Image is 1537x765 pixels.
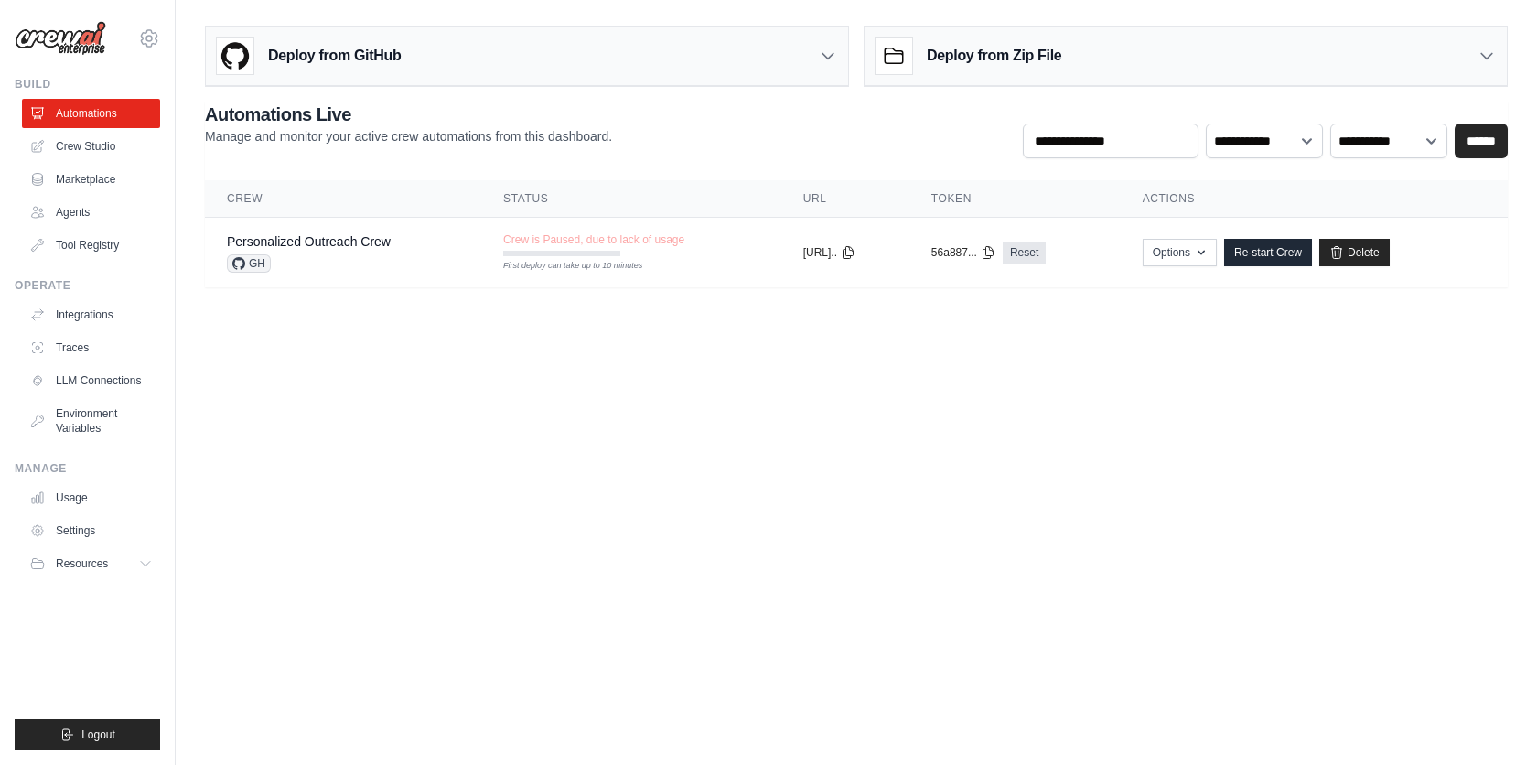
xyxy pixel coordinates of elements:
[22,132,160,161] a: Crew Studio
[22,300,160,329] a: Integrations
[217,38,253,74] img: GitHub Logo
[205,180,481,218] th: Crew
[22,399,160,443] a: Environment Variables
[56,556,108,571] span: Resources
[205,127,612,145] p: Manage and monitor your active crew automations from this dashboard.
[1003,242,1046,264] a: Reset
[503,232,684,247] span: Crew is Paused, due to lack of usage
[15,461,160,476] div: Manage
[22,198,160,227] a: Agents
[22,516,160,545] a: Settings
[22,231,160,260] a: Tool Registry
[1224,239,1312,266] a: Re-start Crew
[22,483,160,512] a: Usage
[227,254,271,273] span: GH
[15,21,106,56] img: Logo
[1446,677,1537,765] iframe: Chat Widget
[22,549,160,578] button: Resources
[227,234,391,249] a: Personalized Outreach Crew
[1319,239,1390,266] a: Delete
[22,165,160,194] a: Marketplace
[1143,239,1217,266] button: Options
[268,45,401,67] h3: Deploy from GitHub
[503,260,620,273] div: First deploy can take up to 10 minutes
[15,278,160,293] div: Operate
[22,366,160,395] a: LLM Connections
[15,77,160,92] div: Build
[781,180,909,218] th: URL
[15,719,160,750] button: Logout
[927,45,1061,67] h3: Deploy from Zip File
[481,180,781,218] th: Status
[22,99,160,128] a: Automations
[931,245,995,260] button: 56a887...
[1121,180,1508,218] th: Actions
[205,102,612,127] h2: Automations Live
[22,333,160,362] a: Traces
[81,727,115,742] span: Logout
[909,180,1121,218] th: Token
